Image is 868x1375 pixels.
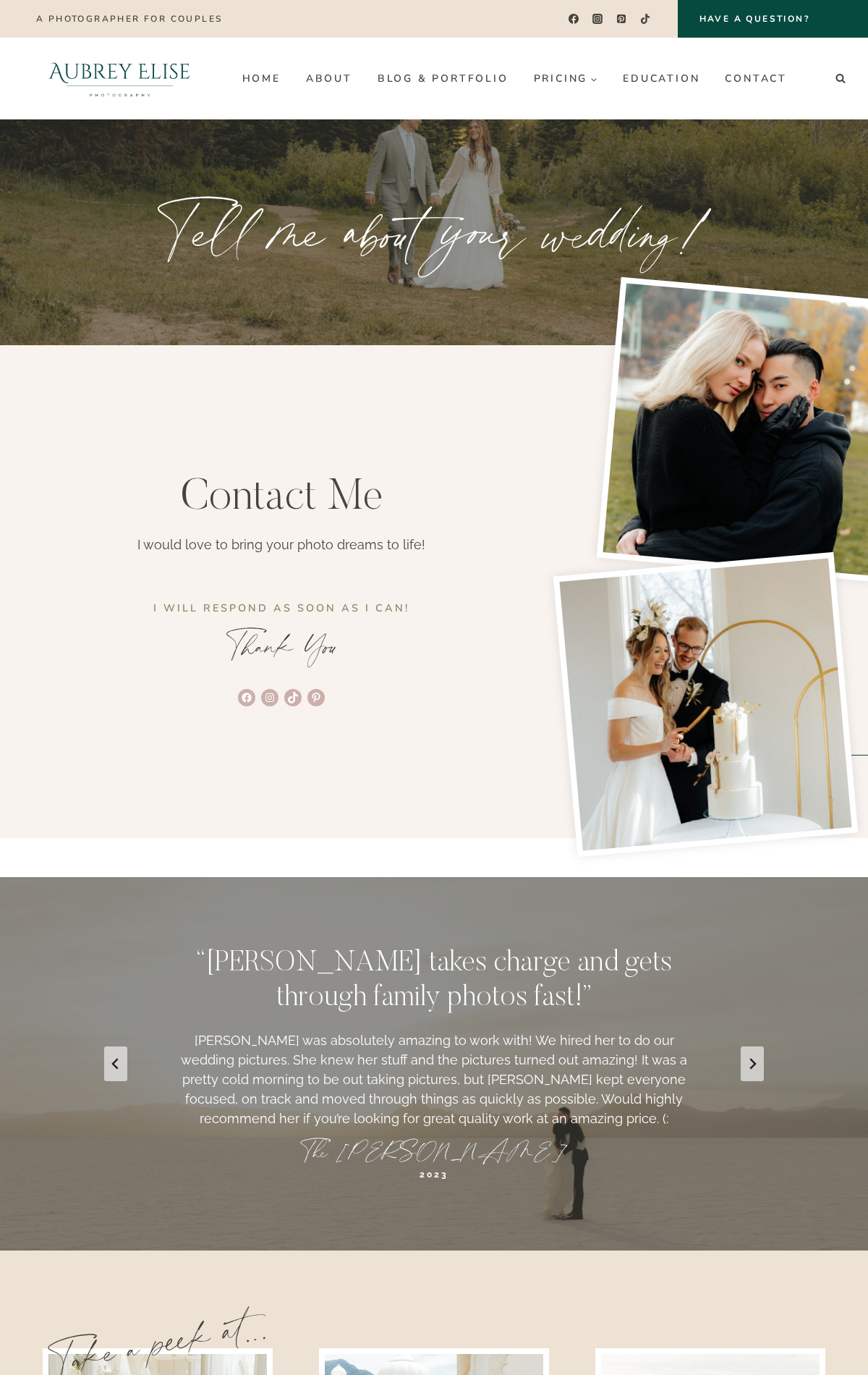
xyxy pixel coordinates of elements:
p: A photographer for couples [36,14,222,24]
nav: Primary Navigation [229,67,799,90]
a: Education [610,67,712,90]
img: Aubrey Elise Photography [17,38,222,119]
p: Thank You [28,624,535,667]
a: Pricing [521,67,610,90]
a: Home [229,67,293,90]
a: Pinterest [611,9,632,30]
h1: Contact Me [28,477,535,520]
a: Contact [712,67,800,90]
div: The [PERSON_NAME] [299,1135,569,1168]
a: Instagram [587,9,608,30]
li: 1 of 3 [129,947,739,1181]
div: 2023 [299,1168,569,1181]
blockquote: [PERSON_NAME] was absolutely amazing to work with! We hired her to do our wedding pictures. She k... [181,1031,687,1128]
a: Facebook [563,9,584,30]
a: Blog & Portfolio [365,67,521,90]
h3: “[PERSON_NAME] takes charge and gets through family photos fast!” [181,947,687,1016]
p: I would love to bring your photo dreams to life! [137,535,425,554]
span: Pricing [534,73,598,84]
button: Next slide [741,1046,764,1081]
button: View Search Form [830,69,851,89]
button: Go to last slide [104,1046,127,1081]
a: About [293,67,365,90]
p: Tell me about your wedding! [9,189,859,276]
p: I will respond as soon as i can! [28,601,535,616]
a: TikTok [635,9,656,30]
